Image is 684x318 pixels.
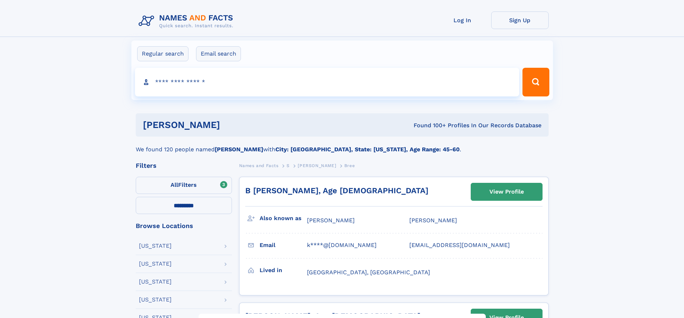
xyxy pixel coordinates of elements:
span: [PERSON_NAME] [409,217,457,224]
span: S [287,163,290,168]
h3: Also known as [260,212,307,224]
span: All [171,181,178,188]
div: [US_STATE] [139,279,172,285]
div: View Profile [489,184,524,200]
label: Email search [196,46,241,61]
h3: Email [260,239,307,251]
a: Names and Facts [239,161,279,170]
div: Filters [136,162,232,169]
img: Logo Names and Facts [136,11,239,31]
a: [PERSON_NAME] [298,161,336,170]
label: Regular search [137,46,189,61]
a: View Profile [471,183,542,200]
div: Found 100+ Profiles In Our Records Database [317,122,541,129]
b: City: [GEOGRAPHIC_DATA], State: [US_STATE], Age Range: 45-60 [275,146,460,153]
button: Search Button [522,68,549,96]
a: B [PERSON_NAME], Age [DEMOGRAPHIC_DATA] [245,186,428,195]
a: S [287,161,290,170]
span: Bree [344,163,355,168]
span: [PERSON_NAME] [298,163,336,168]
span: [EMAIL_ADDRESS][DOMAIN_NAME] [409,242,510,248]
h3: Lived in [260,264,307,276]
a: Sign Up [491,11,549,29]
b: [PERSON_NAME] [215,146,263,153]
input: search input [135,68,520,96]
label: Filters [136,177,232,194]
span: [GEOGRAPHIC_DATA], [GEOGRAPHIC_DATA] [307,269,430,276]
div: [US_STATE] [139,243,172,249]
span: [PERSON_NAME] [307,217,355,224]
div: Browse Locations [136,223,232,229]
div: [US_STATE] [139,297,172,303]
div: [US_STATE] [139,261,172,267]
h1: [PERSON_NAME] [143,120,317,129]
div: We found 120 people named with . [136,137,549,154]
a: Log In [434,11,491,29]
